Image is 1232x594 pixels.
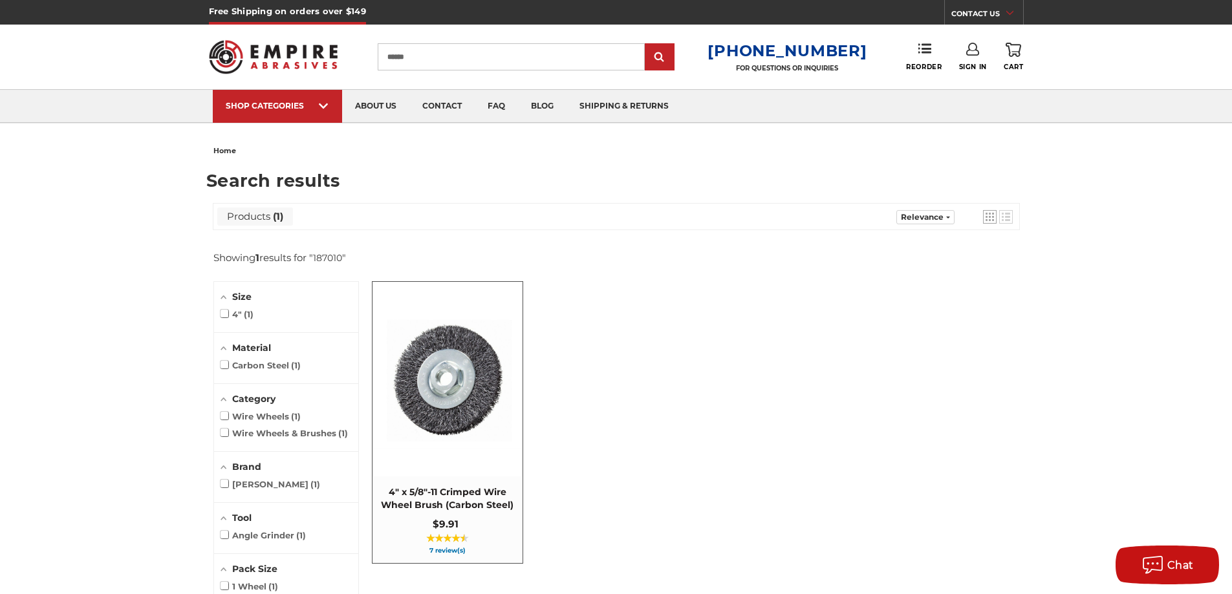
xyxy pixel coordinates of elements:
[1116,546,1219,584] button: Chat
[291,360,301,370] span: 1
[379,486,516,511] span: 4" x 5/8"-11 Crimped Wire Wheel Brush (Carbon Steel)
[379,547,516,554] span: 7 review(s)
[232,461,261,472] span: Brand
[1004,63,1023,71] span: Cart
[999,210,1013,224] a: View list mode
[232,393,276,405] span: Category
[959,63,987,71] span: Sign In
[901,212,944,222] span: Relevance
[291,411,301,421] span: 1
[221,479,321,489] span: [PERSON_NAME]
[226,101,329,111] div: SHOP CATEGORIES
[232,291,252,302] span: Size
[221,428,349,438] span: Wire Wheels & Brushes
[221,411,301,421] span: Wire Wheels
[983,210,997,224] a: View grid mode
[209,32,338,82] img: Empire Abrasives
[338,428,348,438] span: 1
[221,530,307,540] span: Angle Grinder
[373,310,522,449] img: 4" x 5/8"-11 Crimped Wire Wheel Brush (Carbon Steel)
[1167,559,1194,571] span: Chat
[255,251,259,264] b: 1
[232,563,277,575] span: Pack Size
[951,6,1023,25] a: CONTACT US
[906,43,942,70] a: Reorder
[232,512,252,524] span: Tool
[244,309,254,319] span: 1
[206,172,1026,189] h1: Search results
[567,90,682,123] a: shipping & returns
[268,581,278,591] span: 1
[221,360,301,370] span: Carbon Steel
[1004,43,1023,71] a: Cart
[708,41,867,60] a: [PHONE_NUMBER]
[906,63,942,71] span: Reorder
[313,252,342,264] a: 187010
[217,207,293,226] a: View Products Tab
[310,479,320,489] span: 1
[232,342,271,354] span: Material
[426,533,468,544] span: ★★★★★
[221,309,254,319] span: 4"
[409,90,475,123] a: contact
[475,90,518,123] a: faq
[296,530,306,540] span: 1
[373,282,523,563] a: 4" x 5/8"-11 Crimped Wire Wheel Brush (Carbon Steel)
[342,90,409,123] a: about us
[270,210,283,222] span: 1
[518,90,567,123] a: blog
[213,146,236,155] span: home
[896,210,955,224] a: Sort options
[221,581,279,591] span: 1 Wheel
[433,518,459,530] span: $9.91
[708,64,867,72] p: FOR QUESTIONS OR INQUIRIES
[213,251,369,264] div: Showing results for " "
